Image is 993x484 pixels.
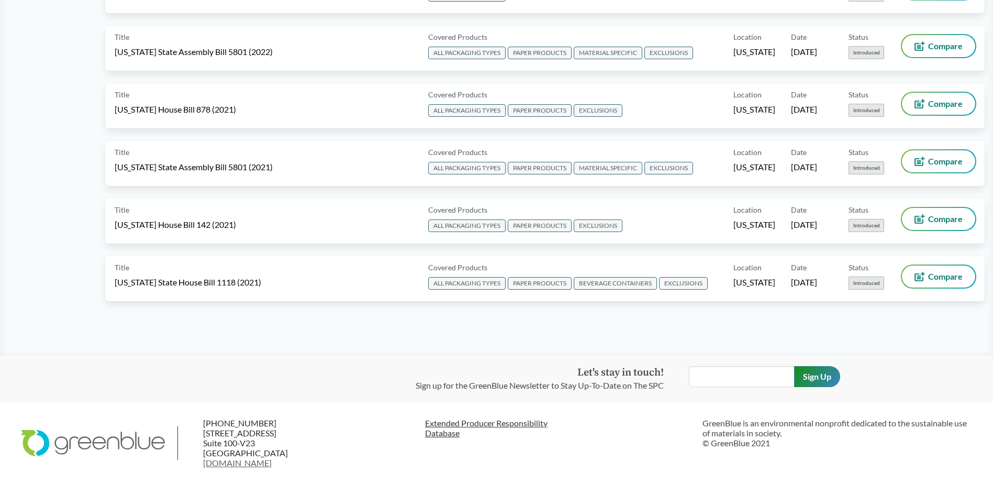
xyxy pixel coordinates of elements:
[416,379,664,392] p: Sign up for the GreenBlue Newsletter to Stay Up-To-Date on The SPC
[428,162,506,174] span: ALL PACKAGING TYPES
[928,42,963,50] span: Compare
[644,47,693,59] span: EXCLUSIONS
[508,162,572,174] span: PAPER PRODUCTS
[849,262,868,273] span: Status
[791,31,807,42] span: Date
[733,219,775,230] span: [US_STATE]
[115,219,236,230] span: [US_STATE] House Bill 142 (2021)
[791,46,817,58] span: [DATE]
[733,147,762,158] span: Location
[644,162,693,174] span: EXCLUSIONS
[902,150,975,172] button: Compare
[928,215,963,223] span: Compare
[577,366,664,379] strong: Let's stay in touch!
[791,161,817,173] span: [DATE]
[428,262,487,273] span: Covered Products
[849,219,884,232] span: Introduced
[115,89,129,100] span: Title
[733,161,775,173] span: [US_STATE]
[428,31,487,42] span: Covered Products
[849,89,868,100] span: Status
[733,104,775,115] span: [US_STATE]
[902,35,975,57] button: Compare
[928,157,963,166] span: Compare
[849,31,868,42] span: Status
[115,147,129,158] span: Title
[425,418,695,438] a: Extended Producer ResponsibilityDatabase
[791,89,807,100] span: Date
[849,147,868,158] span: Status
[508,219,572,232] span: PAPER PRODUCTS
[115,104,236,115] span: [US_STATE] House Bill 878 (2021)
[574,162,642,174] span: MATERIAL SPECIFIC
[508,104,572,117] span: PAPER PRODUCTS
[902,266,975,288] button: Compare
[115,204,129,215] span: Title
[928,100,963,108] span: Compare
[849,204,868,215] span: Status
[428,147,487,158] span: Covered Products
[574,277,657,290] span: BEVERAGE CONTAINERS
[849,46,884,59] span: Introduced
[733,204,762,215] span: Location
[115,46,273,58] span: [US_STATE] State Assembly Bill 5801 (2022)
[791,104,817,115] span: [DATE]
[115,31,129,42] span: Title
[428,89,487,100] span: Covered Products
[791,219,817,230] span: [DATE]
[791,204,807,215] span: Date
[791,277,817,288] span: [DATE]
[428,204,487,215] span: Covered Products
[574,219,622,232] span: EXCLUSIONS
[849,277,884,290] span: Introduced
[428,219,506,232] span: ALL PACKAGING TYPES
[733,277,775,288] span: [US_STATE]
[928,272,963,281] span: Compare
[203,458,272,468] a: [DOMAIN_NAME]
[428,277,506,290] span: ALL PACKAGING TYPES
[733,31,762,42] span: Location
[574,47,642,59] span: MATERIAL SPECIFIC
[849,104,884,117] span: Introduced
[115,161,273,173] span: [US_STATE] State Assembly Bill 5801 (2021)
[902,208,975,230] button: Compare
[428,47,506,59] span: ALL PACKAGING TYPES
[791,147,807,158] span: Date
[794,366,840,387] input: Sign Up
[508,277,572,290] span: PAPER PRODUCTS
[115,277,261,288] span: [US_STATE] State House Bill 1118 (2021)
[115,262,129,273] span: Title
[702,418,972,448] p: GreenBlue is an environmental nonprofit dedicated to the sustainable use of materials in society....
[203,418,330,468] p: [PHONE_NUMBER] [STREET_ADDRESS] Suite 100-V23 [GEOGRAPHIC_DATA]
[659,277,708,290] span: EXCLUSIONS
[902,93,975,115] button: Compare
[733,46,775,58] span: [US_STATE]
[508,47,572,59] span: PAPER PRODUCTS
[791,262,807,273] span: Date
[574,104,622,117] span: EXCLUSIONS
[733,262,762,273] span: Location
[428,104,506,117] span: ALL PACKAGING TYPES
[849,161,884,174] span: Introduced
[733,89,762,100] span: Location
